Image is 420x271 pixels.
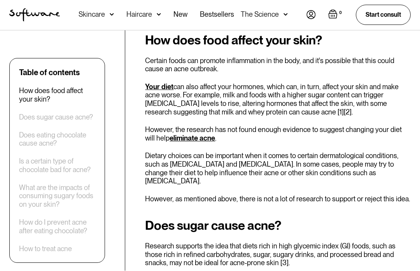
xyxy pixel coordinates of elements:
[9,9,60,22] a: home
[9,9,60,22] img: Software Logo
[145,83,173,91] a: Your diet
[241,11,279,19] div: The Science
[79,11,105,19] div: Skincare
[145,33,411,48] h2: How does food affect your skin?
[145,219,411,233] h2: Does sugar cause acne?
[145,57,411,74] p: Certain foods can promote inflammation in the body, and it's possible that this could cause an ac...
[283,11,288,19] img: arrow down
[19,87,95,104] a: How does food affect your skin?
[145,195,411,204] p: However, as mentioned above, there is not a lot of research to support or reject this idea.
[19,245,72,253] a: How to treat acne
[145,83,411,116] p: can also affect your hormones, which can, in turn, affect your skin and make acne worse. For exam...
[19,68,80,77] div: Table of contents
[19,113,93,122] a: Does sugar cause acne?
[145,242,411,267] p: Research supports the idea that diets rich in high glycemic index (GI) foods, such as those rich ...
[19,131,95,148] a: Does eating chocolate cause acne?
[170,134,215,143] a: eliminate acne
[356,5,411,25] a: Start consult
[145,126,411,143] p: However, the research has not found enough evidence to suggest changing your diet will help .
[19,184,95,209] a: What are the impacts of consuming sugary foods on your skin?
[328,10,343,21] a: Open empty cart
[157,11,161,19] img: arrow down
[338,10,343,17] div: 0
[110,11,114,19] img: arrow down
[126,11,152,19] div: Haircare
[145,152,411,185] p: Dietary choices can be important when it comes to certain dermatological conditions, such as [MED...
[19,157,95,174] a: Is a certain type of chocolate bad for acne?
[19,218,95,235] a: How do I prevent acne after eating chocolate?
